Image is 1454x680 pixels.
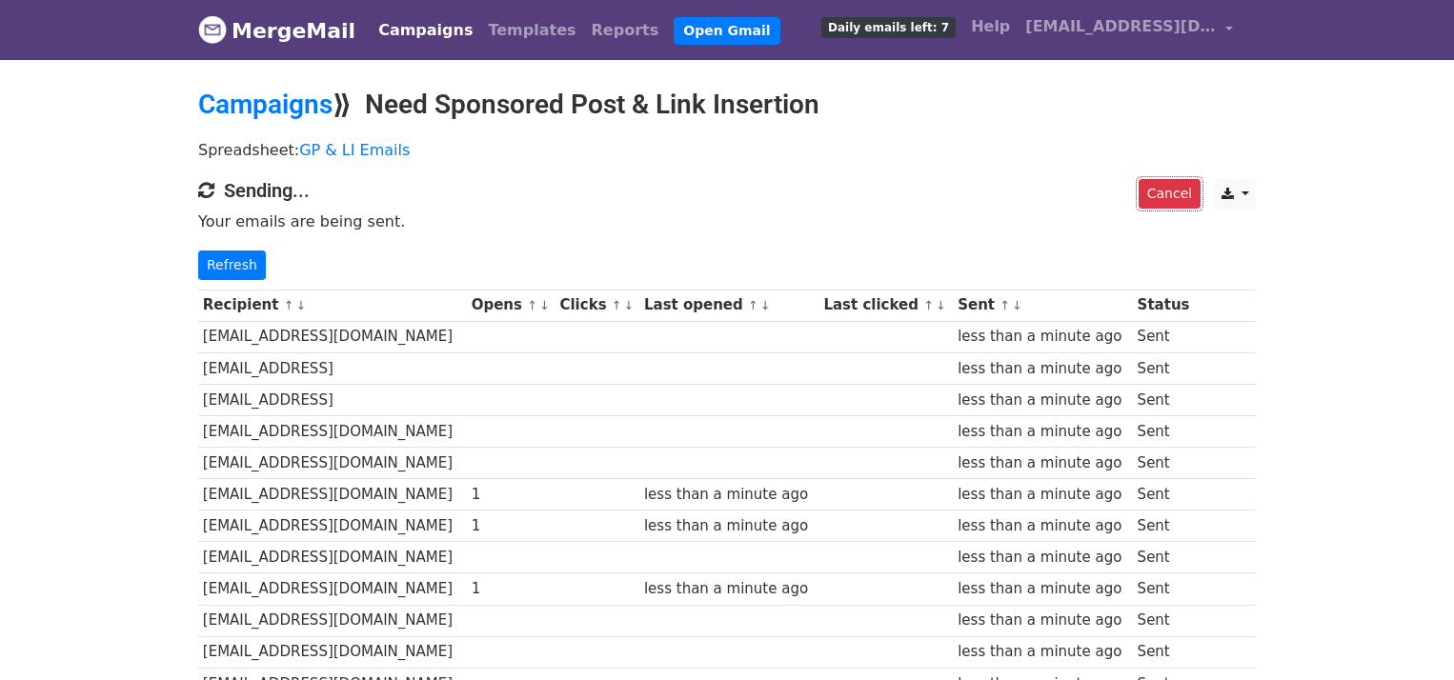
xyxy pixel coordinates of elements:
[198,352,467,384] td: [EMAIL_ADDRESS]
[1133,290,1197,321] th: Status
[814,8,963,46] a: Daily emails left: 7
[472,578,551,600] div: 1
[923,298,934,312] a: ↑
[612,298,622,312] a: ↑
[527,298,537,312] a: ↑
[760,298,771,312] a: ↓
[198,250,266,280] a: Refresh
[958,515,1128,537] div: less than a minute ago
[1133,352,1197,384] td: Sent
[1133,605,1197,636] td: Sent
[1133,479,1197,510] td: Sent
[198,384,467,415] td: [EMAIL_ADDRESS]
[584,11,667,50] a: Reports
[198,321,467,352] td: [EMAIL_ADDRESS][DOMAIN_NAME]
[198,542,467,573] td: [EMAIL_ADDRESS][DOMAIN_NAME]
[958,578,1128,600] div: less than a minute ago
[644,484,815,506] div: less than a minute ago
[958,390,1128,411] div: less than a minute ago
[198,605,467,636] td: [EMAIL_ADDRESS][DOMAIN_NAME]
[819,290,954,321] th: Last clicked
[472,515,551,537] div: 1
[1139,179,1201,209] a: Cancel
[198,636,467,668] td: [EMAIL_ADDRESS][DOMAIN_NAME]
[674,17,779,45] a: Open Gmail
[958,641,1128,663] div: less than a minute ago
[958,358,1128,380] div: less than a minute ago
[1000,298,1010,312] a: ↑
[1133,384,1197,415] td: Sent
[953,290,1132,321] th: Sent
[198,89,333,120] a: Campaigns
[299,141,410,159] a: GP & LI Emails
[198,15,227,44] img: MergeMail logo
[958,421,1128,443] div: less than a minute ago
[963,8,1018,46] a: Help
[198,140,1256,160] p: Spreadsheet:
[1133,510,1197,542] td: Sent
[821,17,956,38] span: Daily emails left: 7
[958,484,1128,506] div: less than a minute ago
[1025,15,1216,38] span: [EMAIL_ADDRESS][DOMAIN_NAME]
[1133,415,1197,447] td: Sent
[295,298,306,312] a: ↓
[198,290,467,321] th: Recipient
[371,11,480,50] a: Campaigns
[1359,589,1454,680] iframe: Chat Widget
[198,211,1256,231] p: Your emails are being sent.
[198,415,467,447] td: [EMAIL_ADDRESS][DOMAIN_NAME]
[198,573,467,605] td: [EMAIL_ADDRESS][DOMAIN_NAME]
[198,89,1256,121] h2: ⟫ Need Sponsored Post & Link Insertion
[1133,636,1197,668] td: Sent
[644,578,815,600] div: less than a minute ago
[958,326,1128,348] div: less than a minute ago
[198,448,467,479] td: [EMAIL_ADDRESS][DOMAIN_NAME]
[748,298,758,312] a: ↑
[1133,321,1197,352] td: Sent
[480,11,583,50] a: Templates
[639,290,818,321] th: Last opened
[539,298,550,312] a: ↓
[555,290,639,321] th: Clicks
[198,179,1256,202] h4: Sending...
[1133,542,1197,573] td: Sent
[198,479,467,510] td: [EMAIL_ADDRESS][DOMAIN_NAME]
[1133,448,1197,479] td: Sent
[467,290,555,321] th: Opens
[958,452,1128,474] div: less than a minute ago
[1133,573,1197,605] td: Sent
[644,515,815,537] div: less than a minute ago
[624,298,635,312] a: ↓
[198,510,467,542] td: [EMAIL_ADDRESS][DOMAIN_NAME]
[1012,298,1022,312] a: ↓
[958,610,1128,631] div: less than a minute ago
[1018,8,1241,52] a: [EMAIL_ADDRESS][DOMAIN_NAME]
[472,484,551,506] div: 1
[958,547,1128,569] div: less than a minute ago
[198,10,355,50] a: MergeMail
[284,298,294,312] a: ↑
[936,298,946,312] a: ↓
